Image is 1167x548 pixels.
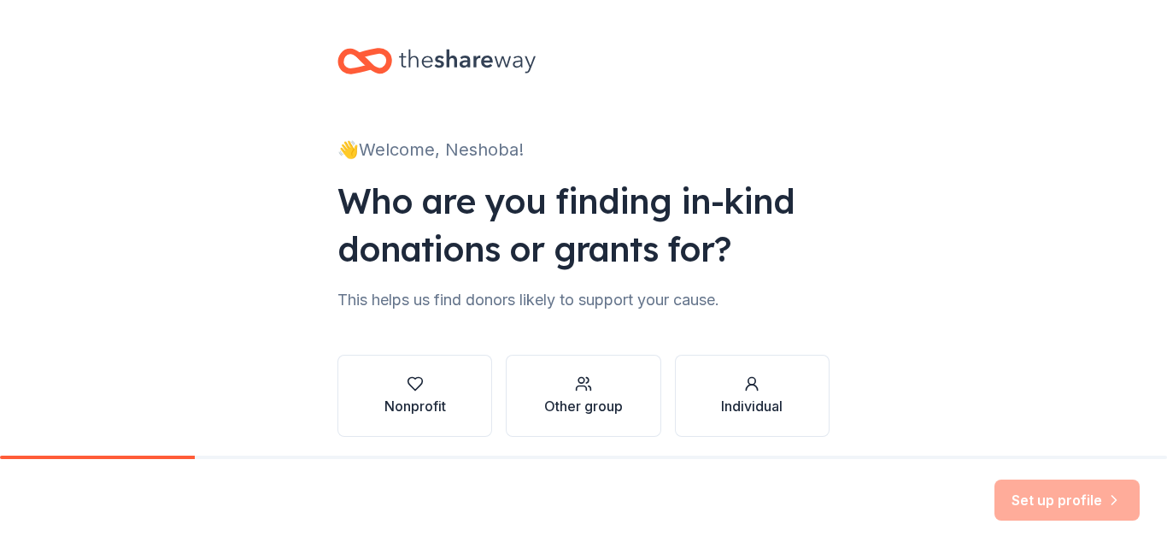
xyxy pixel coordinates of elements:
[544,396,623,416] div: Other group
[675,355,830,437] button: Individual
[337,286,830,314] div: This helps us find donors likely to support your cause.
[337,355,492,437] button: Nonprofit
[337,177,830,273] div: Who are you finding in-kind donations or grants for?
[384,396,446,416] div: Nonprofit
[337,136,830,163] div: 👋 Welcome, Neshoba!
[721,396,783,416] div: Individual
[506,355,660,437] button: Other group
